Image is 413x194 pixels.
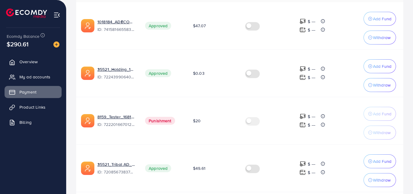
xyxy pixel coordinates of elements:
[81,19,94,32] img: ic-ads-acc.e4c84228.svg
[300,18,306,25] img: top-up amount
[7,33,39,39] span: Ecomdy Balance
[97,121,135,127] span: ID: 7222016670129307649
[364,154,396,168] button: Add Fund
[364,126,396,140] button: Withdraw
[97,74,135,80] span: ID: 7224399064035639298
[308,74,315,81] p: $ ---
[19,89,36,95] span: Payment
[364,173,396,187] button: Withdraw
[53,12,60,18] img: menu
[97,66,135,72] a: 35521_Holding_1682061509404
[19,104,46,110] span: Product Links
[364,59,396,73] button: Add Fund
[364,31,396,44] button: Withdraw
[373,158,391,165] p: Add Fund
[300,122,306,128] img: top-up amount
[145,117,175,125] span: Punishment
[373,34,391,41] p: Withdraw
[97,169,135,175] span: ID: 7208567383781359618
[97,19,135,25] a: 1018184_ADECOM_1726629369576
[81,67,94,80] img: ic-ads-acc.e4c84228.svg
[308,65,315,73] p: $ ---
[97,161,135,175] div: <span class='underline'>35521_Tribal AD_1678378086761</span></br>7208567383781359618
[300,113,306,120] img: top-up amount
[97,26,135,32] span: ID: 7415816655839723537
[193,165,205,171] span: $49.61
[193,70,205,76] span: $0.03
[5,116,62,128] a: Billing
[97,161,135,167] a: 35521_Tribal AD_1678378086761
[373,176,391,184] p: Withdraw
[300,27,306,33] img: top-up amount
[6,8,47,18] img: logo
[193,118,201,124] span: $20
[364,78,396,92] button: Withdraw
[7,40,29,48] span: $290.61
[300,169,306,176] img: top-up amount
[300,74,306,81] img: top-up amount
[193,23,206,29] span: $47.07
[364,12,396,26] button: Add Fund
[5,56,62,68] a: Overview
[5,71,62,83] a: My ad accounts
[5,101,62,113] a: Product Links
[97,66,135,80] div: <span class='underline'>35521_Holding_1682061509404</span></br>7224399064035639298
[145,22,171,30] span: Approved
[97,19,135,33] div: <span class='underline'>1018184_ADECOM_1726629369576</span></br>7415816655839723537
[19,119,32,125] span: Billing
[387,167,408,189] iframe: Chat
[308,18,315,25] p: $ ---
[53,41,59,48] img: image
[145,164,171,172] span: Approved
[97,114,135,128] div: <span class='underline'>8159_Tester_1681506806609</span></br>7222016670129307649
[373,110,391,117] p: Add Fund
[364,107,396,121] button: Add Fund
[373,63,391,70] p: Add Fund
[81,162,94,175] img: ic-ads-acc.e4c84228.svg
[308,26,315,34] p: $ ---
[97,114,135,120] a: 8159_Tester_1681506806609
[308,160,315,168] p: $ ---
[308,169,315,176] p: $ ---
[308,113,315,120] p: $ ---
[300,66,306,72] img: top-up amount
[373,129,391,136] p: Withdraw
[145,69,171,77] span: Approved
[308,121,315,129] p: $ ---
[19,74,50,80] span: My ad accounts
[19,59,38,65] span: Overview
[5,86,62,98] a: Payment
[300,161,306,167] img: top-up amount
[81,114,94,127] img: ic-ads-acc.e4c84228.svg
[373,15,391,22] p: Add Fund
[373,81,391,89] p: Withdraw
